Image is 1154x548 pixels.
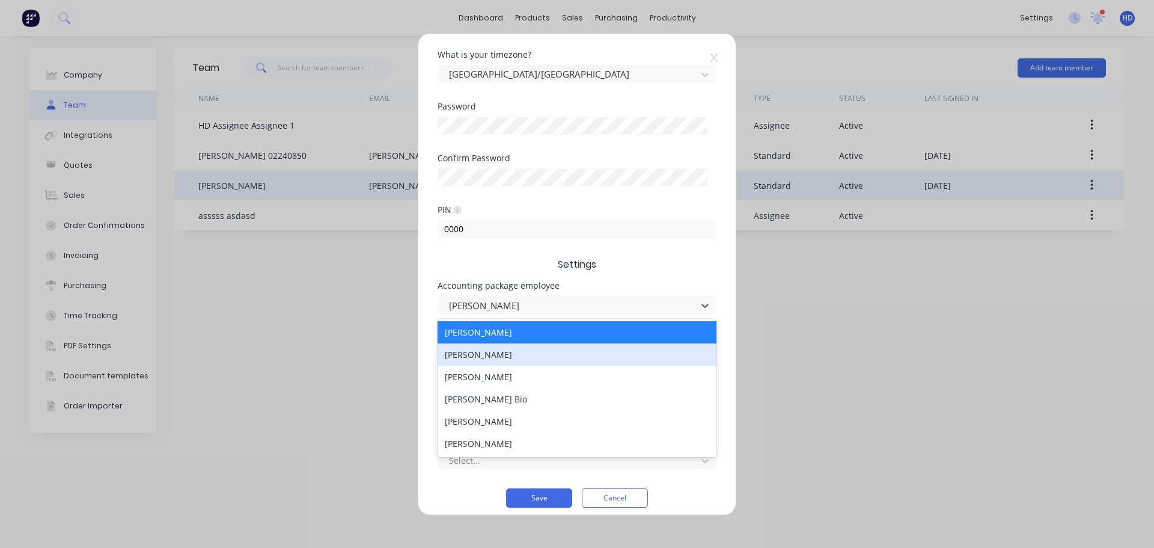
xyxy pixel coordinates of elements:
[438,388,716,410] div: [PERSON_NAME] Bio
[506,488,572,508] button: Save
[438,51,716,59] div: What is your timezone?
[438,102,716,111] div: Password
[582,488,648,508] button: Cancel
[438,433,716,455] div: [PERSON_NAME]
[438,204,462,215] div: PIN
[438,282,716,290] div: Accounting package employee
[438,410,716,433] div: [PERSON_NAME]
[438,343,716,366] div: [PERSON_NAME]
[438,154,716,162] div: Confirm Password
[438,257,716,272] span: Settings
[438,321,716,343] div: [PERSON_NAME]
[438,366,716,388] div: [PERSON_NAME]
